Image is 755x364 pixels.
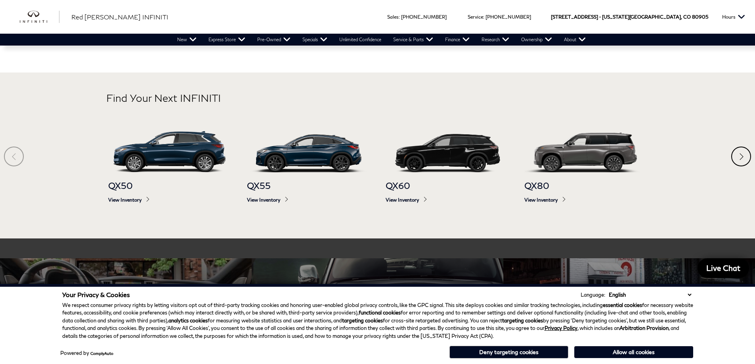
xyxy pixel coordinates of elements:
[359,309,401,316] strong: functional cookies
[476,34,515,46] a: Research
[485,14,531,20] a: [PHONE_NUMBER]
[515,34,558,46] a: Ownership
[468,14,483,20] span: Service
[545,325,577,331] a: Privacy Policy
[524,131,647,172] img: QX80
[551,14,708,20] a: [STREET_ADDRESS] • [US_STATE][GEOGRAPHIC_DATA], CO 80905
[247,197,370,203] span: View Inventory
[524,147,647,210] a: QX80 QX80 View Inventory
[108,131,231,172] img: QX50
[90,351,113,356] a: ComplyAuto
[342,317,383,324] strong: targeting cookies
[558,34,592,46] a: About
[439,34,476,46] a: Finance
[702,263,744,273] span: Live Chat
[247,147,370,210] a: QX55 QX55 View Inventory
[296,34,333,46] a: Specials
[203,34,251,46] a: Express Store
[387,14,399,20] span: Sales
[581,292,605,297] div: Language:
[71,12,168,22] a: Red [PERSON_NAME] INFINITI
[60,351,113,356] div: Powered by
[401,14,447,20] a: [PHONE_NUMBER]
[698,258,749,278] a: Live Chat
[108,180,231,191] span: QX50
[386,197,508,203] span: View Inventory
[619,325,669,331] strong: Arbitration Provision
[502,317,543,324] strong: targeting cookies
[20,11,59,23] img: INFINITI
[247,131,370,172] img: QX55
[603,302,642,308] strong: essential cookies
[168,317,208,324] strong: analytics cookies
[524,197,647,203] span: View Inventory
[106,92,649,124] h2: Find Your Next INFINITI
[251,34,296,46] a: Pre-Owned
[483,14,484,20] span: :
[574,346,693,358] button: Allow all cookies
[20,11,59,23] a: infiniti
[386,180,508,191] span: QX60
[62,291,130,298] span: Your Privacy & Cookies
[731,147,751,166] div: Next
[524,180,647,191] span: QX80
[108,197,231,203] span: View Inventory
[333,34,387,46] a: Unlimited Confidence
[386,131,508,172] img: QX60
[71,13,168,21] span: Red [PERSON_NAME] INFINITI
[247,180,370,191] span: QX55
[399,14,400,20] span: :
[108,147,231,210] a: QX50 QX50 View Inventory
[449,346,568,358] button: Deny targeting cookies
[62,301,693,340] p: We respect consumer privacy rights by letting visitors opt out of third-party tracking cookies an...
[171,34,203,46] a: New
[386,147,508,210] a: QX60 QX60 View Inventory
[607,291,693,299] select: Language Select
[171,34,592,46] nav: Main Navigation
[387,34,439,46] a: Service & Parts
